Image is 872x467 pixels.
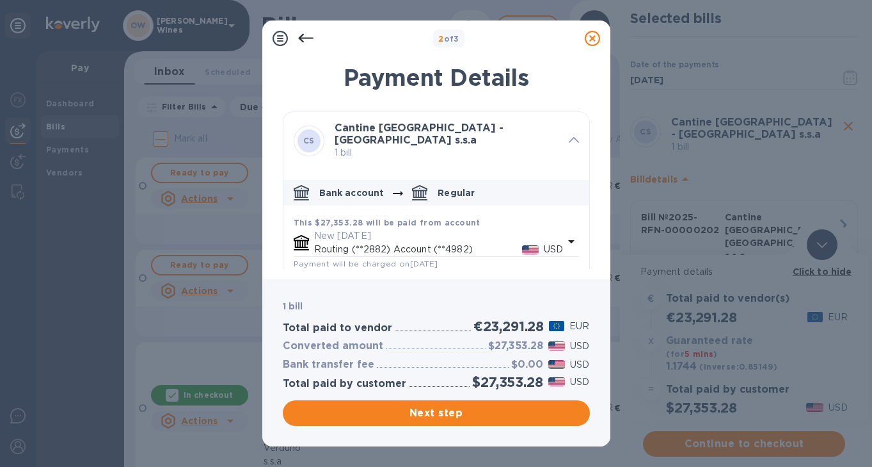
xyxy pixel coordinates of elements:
img: USD [548,377,566,386]
p: USD [544,243,563,256]
h3: Converted amount [283,340,383,352]
img: USD [522,245,539,254]
h3: Total paid by customer [283,378,406,390]
p: 1 bill [335,146,559,160]
h2: €23,291.28 [473,318,544,334]
b: Cantine [GEOGRAPHIC_DATA] - [GEOGRAPHIC_DATA] s.s.a [335,122,503,146]
div: CSCantine [GEOGRAPHIC_DATA] - [GEOGRAPHIC_DATA] s.s.a 1 bill [283,112,589,170]
p: USD [570,375,589,389]
h3: $27,353.28 [488,340,543,352]
p: Bank account [319,186,384,199]
p: EUR [569,320,589,333]
h3: $0.00 [511,359,543,371]
p: Routing (**2882) Account (**4982) [314,243,522,256]
b: of 3 [438,34,459,44]
img: USD [548,360,566,369]
span: 2 [438,34,443,44]
p: USD [570,340,589,353]
h3: Total paid to vendor [283,322,392,334]
h2: $27,353.28 [472,374,543,390]
img: USD [548,341,566,350]
p: USD [570,358,589,372]
span: Payment will be charged on [DATE] [294,259,438,268]
b: 1 bill [283,301,303,311]
b: CS [303,136,315,145]
button: Next step [283,400,590,426]
h1: Payment Details [283,64,590,91]
b: This $27,353.28 will be paid from account [294,218,480,227]
div: default-method [283,175,589,420]
h3: Bank transfer fee [283,359,374,371]
p: New [DATE] [314,229,564,243]
span: Next step [293,406,580,421]
p: Regular [438,186,475,199]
